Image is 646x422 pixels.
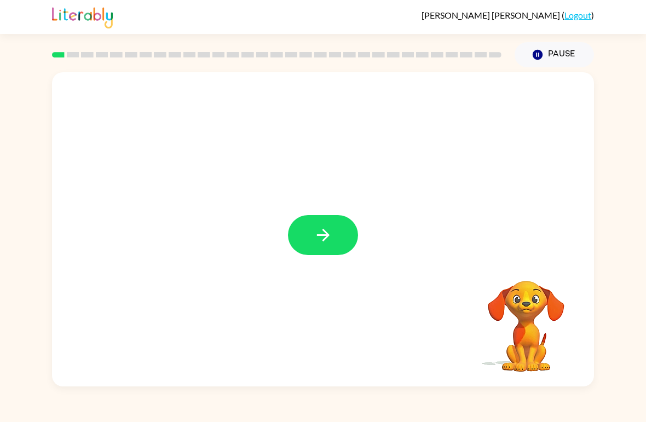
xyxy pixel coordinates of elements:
button: Pause [515,42,594,67]
span: [PERSON_NAME] [PERSON_NAME] [422,10,562,20]
img: Literably [52,4,113,28]
div: ( ) [422,10,594,20]
a: Logout [564,10,591,20]
video: Your browser must support playing .mp4 files to use Literably. Please try using another browser. [471,264,581,373]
